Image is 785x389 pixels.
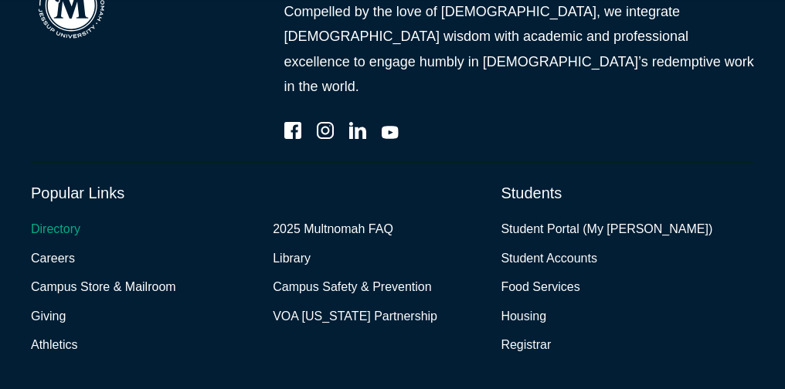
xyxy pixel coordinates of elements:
a: Directory [31,218,80,241]
a: Campus Store & Mailroom [31,276,176,299]
a: Student Portal (My [PERSON_NAME]) [501,218,712,241]
a: Housing [501,306,546,328]
a: Athletics [31,334,77,357]
a: Facebook [284,122,301,139]
a: Student Accounts [501,248,597,270]
a: Instagram [317,122,334,139]
h6: Students [501,182,754,204]
h6: Popular Links [31,182,501,204]
a: YouTube [382,122,399,139]
a: Food Services [501,276,579,299]
a: Library [273,248,311,270]
a: 2025 Multnomah FAQ [273,218,393,241]
a: Giving [31,306,66,328]
a: Registrar [501,334,551,357]
a: Careers [31,248,75,270]
a: LinkedIn [349,122,366,139]
a: Campus Safety & Prevention [273,276,431,299]
a: VOA [US_STATE] Partnership [273,306,437,328]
